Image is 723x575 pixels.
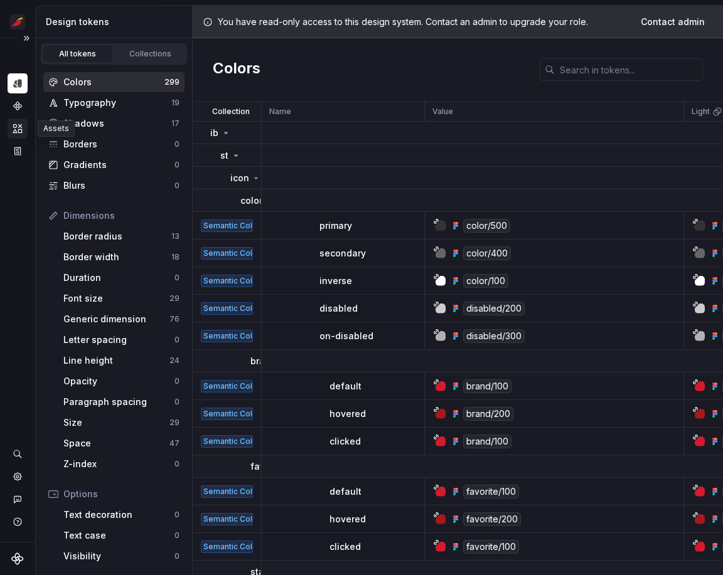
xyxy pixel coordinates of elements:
[201,541,253,553] div: Semantic Color
[692,107,710,117] p: Light
[633,11,713,33] a: Contact admin
[463,407,513,421] div: brand/200
[63,334,174,346] div: Letter spacing
[463,540,519,554] div: favorite/100
[269,107,291,117] p: Name
[8,489,28,509] button: Contact support
[63,179,174,192] div: Blurs
[63,159,174,171] div: Gradients
[201,330,253,342] div: Semantic Color
[63,509,174,521] div: Text decoration
[63,437,169,450] div: Space
[174,376,179,386] div: 0
[555,58,703,81] input: Search in tokens...
[43,155,185,175] a: Gradients0
[58,525,185,546] a: Text case0
[43,134,185,154] a: Borders0
[11,552,24,565] a: Supernova Logo
[8,119,28,139] a: Assets
[63,138,174,150] div: Borders
[463,219,510,233] div: color/500
[169,314,179,324] div: 76
[174,551,179,561] div: 0
[58,288,185,309] a: Font size29
[201,408,253,420] div: Semantic Color
[169,293,179,303] div: 29
[463,379,511,393] div: brand/100
[169,438,179,448] div: 47
[319,302,358,315] p: disabled
[63,488,179,500] div: Options
[63,209,179,222] div: Dimensions
[201,219,253,232] div: Semantic Color
[46,16,187,28] div: Design tokens
[10,14,25,29] img: 55604660-494d-44a9-beb2-692398e9940a.png
[329,435,361,448] p: clicked
[63,292,169,305] div: Font size
[164,77,179,87] div: 299
[63,396,174,408] div: Paragraph spacing
[171,98,179,108] div: 19
[63,416,169,429] div: Size
[58,505,185,525] a: Text decoration0
[58,413,185,433] a: Size29
[319,219,352,232] p: primary
[58,330,185,350] a: Letter spacing0
[8,467,28,487] a: Settings
[8,96,28,116] a: Components
[58,268,185,288] a: Duration0
[43,93,185,113] a: Typography19
[463,435,511,448] div: brand/100
[329,541,361,553] p: clicked
[63,458,174,470] div: Z-index
[63,117,171,130] div: Shadows
[329,408,366,420] p: hovered
[463,485,519,499] div: favorite/100
[201,513,253,525] div: Semantic Color
[174,530,179,541] div: 0
[8,73,28,93] a: Design tokens
[43,176,185,196] a: Blurs0
[171,231,179,241] div: 13
[46,49,109,59] div: All tokens
[58,433,185,453] a: Space47
[58,309,185,329] a: Generic dimension76
[250,355,276,367] p: brand
[63,550,174,562] div: Visibility
[319,275,352,287] p: inverse
[213,58,260,81] h2: Colors
[201,380,253,393] div: Semantic Color
[63,529,174,542] div: Text case
[201,275,253,287] div: Semantic Color
[8,141,28,161] a: Storybook stories
[319,330,373,342] p: on-disabled
[58,226,185,246] a: Border radius13
[174,397,179,407] div: 0
[201,435,253,448] div: Semantic Color
[201,302,253,315] div: Semantic Color
[463,329,525,343] div: disabled/300
[58,371,185,391] a: Opacity0
[463,246,511,260] div: color/400
[240,194,262,207] p: color
[63,272,174,284] div: Duration
[63,313,169,325] div: Generic dimension
[8,444,28,464] button: Search ⌘K
[463,274,508,288] div: color/100
[174,160,179,170] div: 0
[58,392,185,412] a: Paragraph spacing0
[230,172,249,184] p: icon
[329,513,366,525] p: hovered
[63,354,169,367] div: Line height
[171,252,179,262] div: 18
[174,335,179,345] div: 0
[63,97,171,109] div: Typography
[58,351,185,371] a: Line height24
[174,459,179,469] div: 0
[250,460,285,473] p: favorite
